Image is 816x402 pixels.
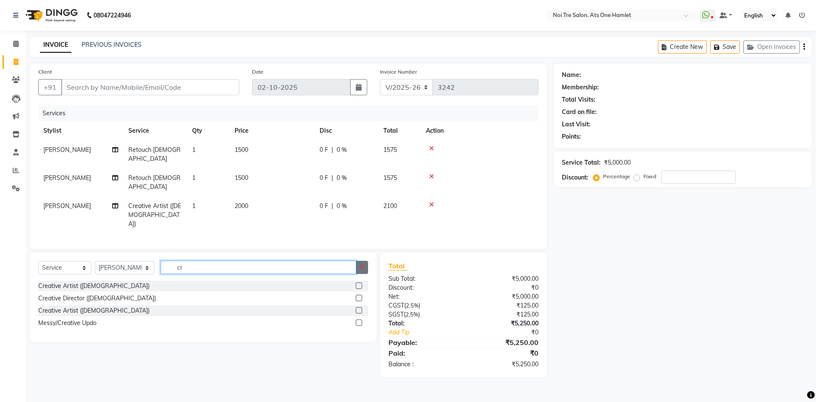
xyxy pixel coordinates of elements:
[562,83,599,92] div: Membership:
[331,202,333,211] span: |
[388,302,404,309] span: CGST
[43,146,91,154] span: [PERSON_NAME]
[235,146,248,154] span: 1500
[562,132,581,141] div: Points:
[406,302,419,309] span: 2.5%
[38,282,150,291] div: Creative Artist ([DEMOGRAPHIC_DATA])
[382,328,477,337] a: Add Tip
[38,294,156,303] div: Creative Director ([DEMOGRAPHIC_DATA])
[382,283,463,292] div: Discount:
[463,319,544,328] div: ₹5,250.00
[710,40,740,54] button: Save
[82,41,142,48] a: PREVIOUS INVOICES
[383,146,397,154] span: 1575
[463,360,544,369] div: ₹5,250.00
[382,310,463,319] div: ( )
[93,3,131,27] b: 08047224946
[123,121,187,140] th: Service
[128,202,181,228] span: Creative Artist ([DEMOGRAPHIC_DATA])
[603,173,630,180] label: Percentage
[337,202,347,211] span: 0 %
[314,121,378,140] th: Disc
[43,202,91,210] span: [PERSON_NAME]
[383,174,397,182] span: 1575
[38,319,96,328] div: Messy/Creative Updo
[22,3,80,27] img: logo
[382,360,463,369] div: Balance :
[463,283,544,292] div: ₹0
[382,274,463,283] div: Sub Total:
[128,174,181,191] span: Retouch [DEMOGRAPHIC_DATA]
[562,120,590,129] div: Last Visit:
[388,262,408,271] span: Total
[463,337,544,348] div: ₹5,250.00
[235,174,248,182] span: 1500
[562,173,588,182] div: Discount:
[388,311,404,318] span: SGST
[38,79,62,95] button: +91
[382,337,463,348] div: Payable:
[658,40,707,54] button: Create New
[643,173,656,180] label: Fixed
[43,174,91,182] span: [PERSON_NAME]
[562,108,597,117] div: Card on file:
[229,121,314,140] th: Price
[382,319,463,328] div: Total:
[337,145,347,154] span: 0 %
[562,95,595,104] div: Total Visits:
[38,306,150,315] div: Creative Artist ([DEMOGRAPHIC_DATA])
[382,348,463,358] div: Paid:
[192,174,195,182] span: 1
[128,146,181,163] span: Retouch [DEMOGRAPHIC_DATA]
[320,174,328,182] span: 0 F
[604,158,631,167] div: ₹5,000.00
[40,37,71,53] a: INVOICE
[235,202,248,210] span: 2000
[320,202,328,211] span: 0 F
[161,261,356,274] input: Search or Scan
[463,274,544,283] div: ₹5,000.00
[743,40,800,54] button: Open Invoices
[192,202,195,210] span: 1
[382,292,463,301] div: Net:
[378,121,421,140] th: Total
[405,311,418,318] span: 2.5%
[39,105,545,121] div: Services
[252,68,263,76] label: Date
[463,292,544,301] div: ₹5,000.00
[477,328,544,337] div: ₹0
[331,145,333,154] span: |
[192,146,195,154] span: 1
[562,71,581,80] div: Name:
[337,174,347,182] span: 0 %
[187,121,229,140] th: Qty
[463,310,544,319] div: ₹125.00
[380,68,417,76] label: Invoice Number
[61,79,239,95] input: Search by Name/Mobile/Email/Code
[38,121,123,140] th: Stylist
[38,68,52,76] label: Client
[463,301,544,310] div: ₹125.00
[421,121,538,140] th: Action
[331,174,333,182] span: |
[383,202,397,210] span: 2100
[463,348,544,358] div: ₹0
[562,158,601,167] div: Service Total:
[382,301,463,310] div: ( )
[320,145,328,154] span: 0 F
